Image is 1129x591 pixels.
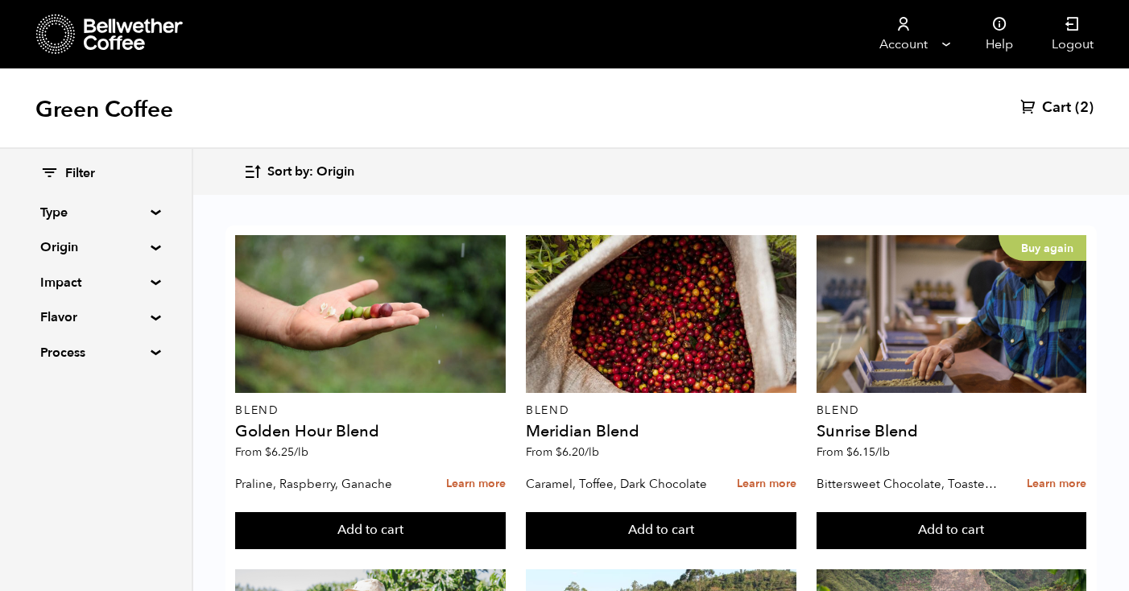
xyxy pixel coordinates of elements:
bdi: 6.20 [556,444,599,460]
summary: Type [40,203,151,222]
p: Blend [817,405,1087,416]
span: From [235,444,308,460]
span: $ [265,444,271,460]
h4: Meridian Blend [526,424,796,440]
span: /lb [294,444,308,460]
summary: Impact [40,273,151,292]
p: Caramel, Toffee, Dark Chocolate [526,472,709,496]
p: Blend [526,405,796,416]
a: Learn more [446,467,506,502]
bdi: 6.25 [265,444,308,460]
p: Buy again [999,235,1086,261]
span: $ [846,444,853,460]
h1: Green Coffee [35,95,173,124]
span: /lb [585,444,599,460]
p: Praline, Raspberry, Ganache [235,472,419,496]
h4: Golden Hour Blend [235,424,506,440]
bdi: 6.15 [846,444,890,460]
a: Learn more [1027,467,1086,502]
summary: Origin [40,238,151,257]
a: Cart (2) [1020,98,1094,118]
span: (2) [1075,98,1094,118]
span: Sort by: Origin [267,163,354,181]
p: Bittersweet Chocolate, Toasted Marshmallow, Candied Orange, Praline [817,472,1000,496]
button: Add to cart [817,512,1087,549]
span: /lb [875,444,890,460]
a: Learn more [737,467,796,502]
span: From [526,444,599,460]
span: $ [556,444,562,460]
button: Add to cart [235,512,506,549]
button: Add to cart [526,512,796,549]
h4: Sunrise Blend [817,424,1087,440]
a: Buy again [817,235,1087,393]
summary: Flavor [40,308,151,327]
p: Blend [235,405,506,416]
span: Cart [1042,98,1071,118]
span: From [817,444,890,460]
span: Filter [65,165,95,183]
button: Sort by: Origin [243,153,354,191]
summary: Process [40,343,151,362]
